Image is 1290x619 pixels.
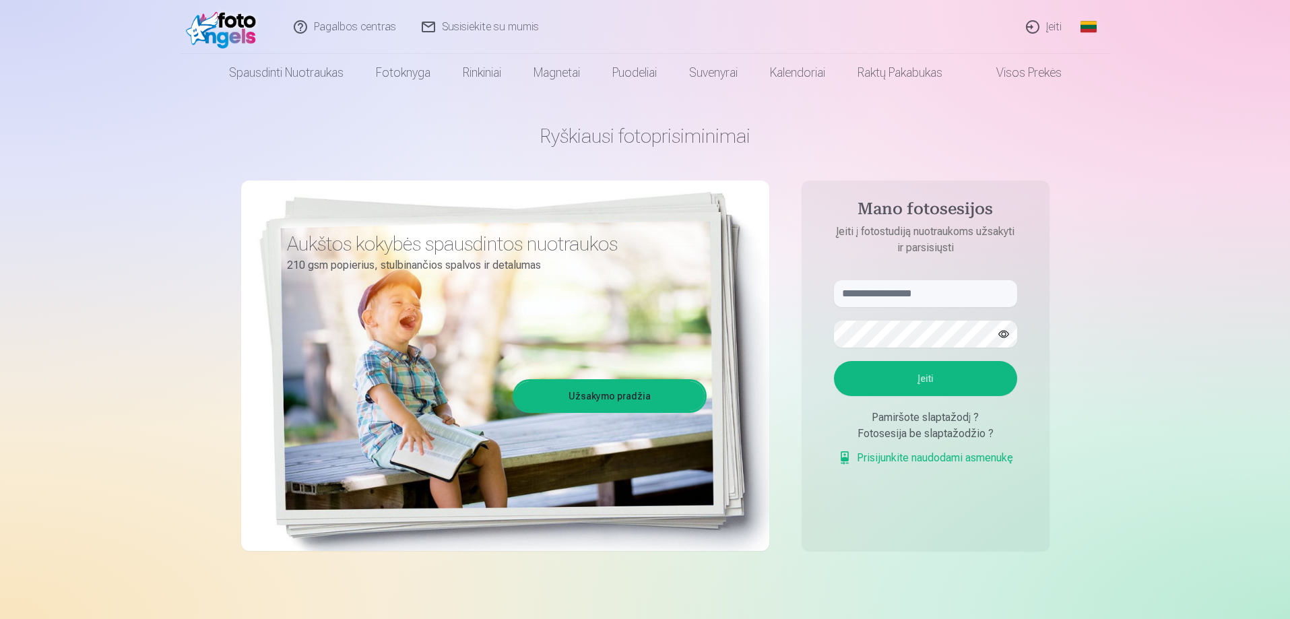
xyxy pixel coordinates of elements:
h4: Mano fotosesijos [820,199,1031,224]
div: Fotosesija be slaptažodžio ? [834,426,1017,442]
a: Fotoknyga [360,54,447,92]
a: Raktų pakabukas [841,54,959,92]
a: Rinkiniai [447,54,517,92]
a: Kalendoriai [754,54,841,92]
img: /fa2 [186,5,263,48]
a: Suvenyrai [673,54,754,92]
button: Įeiti [834,361,1017,396]
a: Visos prekės [959,54,1078,92]
p: Įeiti į fotostudiją nuotraukoms užsakyti ir parsisiųsti [820,224,1031,256]
a: Užsakymo pradžia [515,381,705,411]
div: Pamiršote slaptažodį ? [834,410,1017,426]
a: Spausdinti nuotraukas [213,54,360,92]
p: 210 gsm popierius, stulbinančios spalvos ir detalumas [287,256,697,275]
a: Puodeliai [596,54,673,92]
a: Prisijunkite naudodami asmenukę [838,450,1013,466]
a: Magnetai [517,54,596,92]
h1: Ryškiausi fotoprisiminimai [241,124,1050,148]
h3: Aukštos kokybės spausdintos nuotraukos [287,232,697,256]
